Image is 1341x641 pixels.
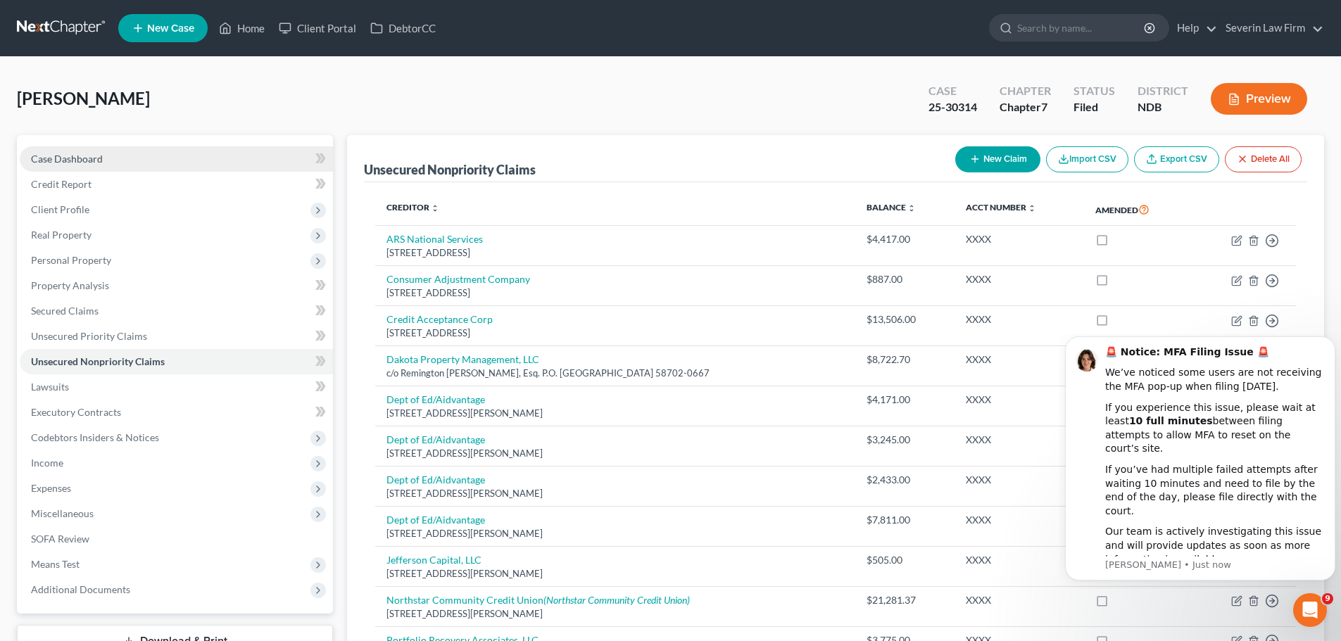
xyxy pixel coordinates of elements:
div: $4,417.00 [867,232,944,246]
a: Dept of Ed/Aidvantage [386,433,485,445]
span: Client Profile [31,203,89,215]
div: $2,433.00 [867,473,944,487]
a: Jefferson Capital, LLC [386,554,481,566]
span: Unsecured Priority Claims [31,330,147,342]
div: [STREET_ADDRESS][PERSON_NAME] [386,607,844,621]
a: Dept of Ed/Aidvantage [386,474,485,485]
div: District [1138,83,1188,99]
a: Client Portal [272,15,363,41]
div: XXXX [966,513,1072,527]
span: Executory Contracts [31,406,121,418]
iframe: Intercom notifications message [1059,334,1341,589]
a: Property Analysis [20,273,333,298]
a: Home [212,15,272,41]
div: Chapter [1000,83,1051,99]
div: NDB [1138,99,1188,115]
div: 25-30314 [928,99,977,115]
div: [STREET_ADDRESS][PERSON_NAME] [386,487,844,500]
a: Severin Law Firm [1219,15,1323,41]
a: Credit Report [20,172,333,197]
th: Amended [1084,193,1190,226]
span: Real Property [31,229,92,241]
span: New Case [147,23,194,34]
div: [STREET_ADDRESS][PERSON_NAME] [386,407,844,420]
a: Dept of Ed/Aidvantage [386,514,485,526]
input: Search by name... [1017,15,1146,41]
div: XXXX [966,272,1072,286]
span: Codebtors Insiders & Notices [31,431,159,443]
span: Personal Property [31,254,111,266]
span: Secured Claims [31,305,99,317]
div: [STREET_ADDRESS] [386,286,844,300]
div: $7,811.00 [867,513,944,527]
div: [STREET_ADDRESS][PERSON_NAME] [386,567,844,580]
button: Import CSV [1046,146,1128,172]
div: [STREET_ADDRESS] [386,326,844,340]
div: $505.00 [867,553,944,567]
a: Case Dashboard [20,146,333,172]
div: $4,171.00 [867,393,944,407]
div: XXXX [966,593,1072,607]
div: XXXX [966,553,1072,567]
div: XXXX [966,473,1072,487]
a: Lawsuits [20,374,333,400]
a: Export CSV [1134,146,1219,172]
a: Dept of Ed/Aidvantage [386,393,485,405]
div: Chapter [1000,99,1051,115]
a: Dakota Property Management, LLC [386,353,539,365]
div: $887.00 [867,272,944,286]
a: ARS National Services [386,233,483,245]
span: 9 [1322,593,1333,604]
div: $13,506.00 [867,312,944,326]
a: SOFA Review [20,526,333,552]
div: Status [1074,83,1115,99]
button: Preview [1211,83,1307,115]
a: Executory Contracts [20,400,333,425]
div: Filed [1074,99,1115,115]
iframe: Intercom live chat [1293,593,1327,627]
a: Unsecured Nonpriority Claims [20,349,333,374]
button: Delete All [1225,146,1302,172]
a: Credit Acceptance Corp [386,313,493,325]
a: Balance unfold_more [867,202,916,212]
div: [STREET_ADDRESS][PERSON_NAME] [386,447,844,460]
a: Consumer Adjustment Company [386,273,530,285]
span: Income [31,457,63,469]
i: unfold_more [431,204,439,212]
i: unfold_more [1028,204,1036,212]
div: Unsecured Nonpriority Claims [364,161,536,178]
div: $8,722.70 [867,353,944,367]
div: XXXX [966,232,1072,246]
span: Credit Report [31,178,92,190]
a: Unsecured Priority Claims [20,324,333,349]
span: Expenses [31,482,71,494]
div: XXXX [966,393,1072,407]
div: XXXX [966,312,1072,326]
div: [STREET_ADDRESS][PERSON_NAME] [386,527,844,540]
i: unfold_more [907,204,916,212]
span: Lawsuits [31,381,69,393]
button: New Claim [955,146,1040,172]
span: Means Test [31,558,80,570]
span: 7 [1041,100,1047,113]
span: Additional Documents [31,583,130,595]
span: Property Analysis [31,279,109,291]
a: Creditor unfold_more [386,202,439,212]
div: $21,281.37 [867,593,944,607]
div: $3,245.00 [867,433,944,447]
span: [PERSON_NAME] [17,88,150,108]
span: Miscellaneous [31,507,94,519]
div: XXXX [966,353,1072,367]
span: Case Dashboard [31,153,103,165]
div: XXXX [966,433,1072,447]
